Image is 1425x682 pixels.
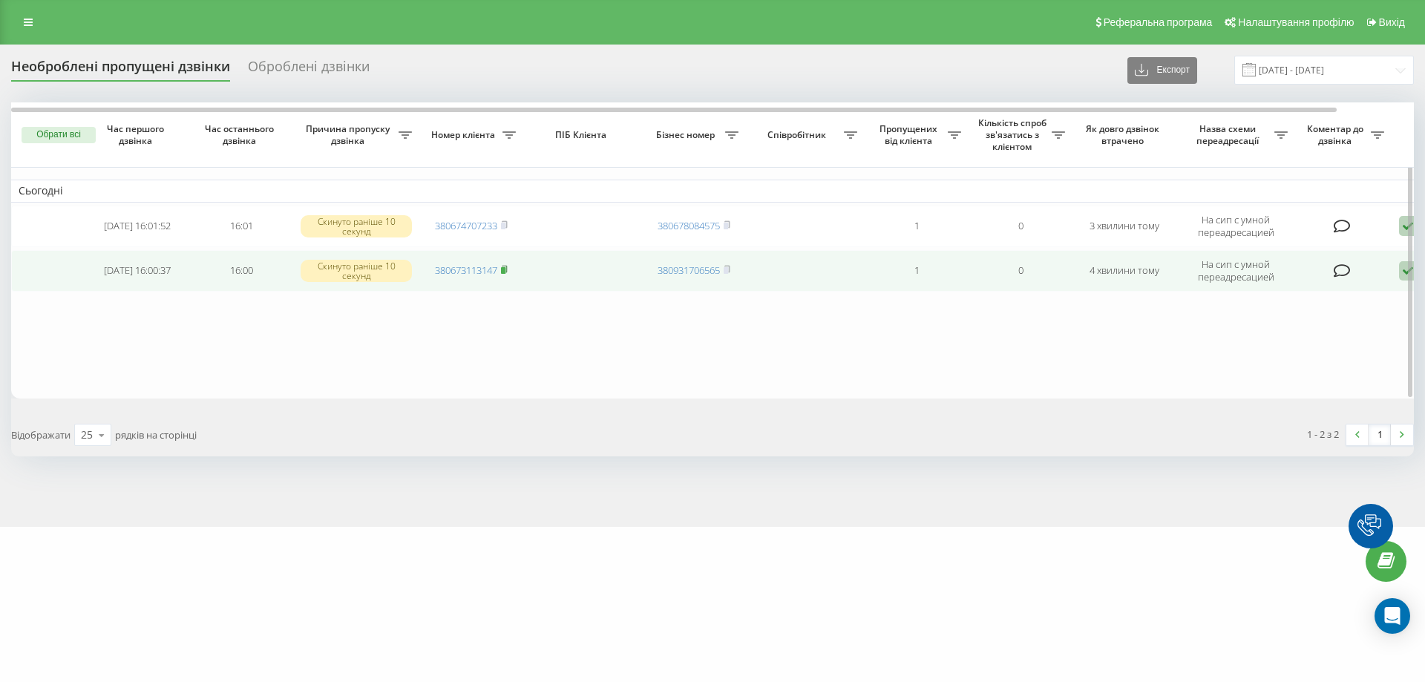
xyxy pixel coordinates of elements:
[872,123,948,146] span: Пропущених від клієнта
[85,250,189,292] td: [DATE] 16:00:37
[1375,598,1410,634] div: Open Intercom Messenger
[1072,250,1176,292] td: 4 хвилини тому
[301,215,412,237] div: Скинуто раніше 10 секунд
[1238,16,1354,28] span: Налаштування профілю
[248,59,370,82] div: Оброблені дзвінки
[115,428,197,442] span: рядків на сторінці
[1176,206,1295,247] td: На сип с умной переадресацией
[969,206,1072,247] td: 0
[1104,16,1213,28] span: Реферальна програма
[969,250,1072,292] td: 0
[22,127,96,143] button: Обрати всі
[97,123,177,146] span: Час першого дзвінка
[435,263,497,277] a: 380673113147
[11,59,230,82] div: Необроблені пропущені дзвінки
[301,123,399,146] span: Причина пропуску дзвінка
[1127,57,1197,84] button: Експорт
[1176,250,1295,292] td: На сип с умной переадресацией
[658,263,720,277] a: 380931706565
[189,206,293,247] td: 16:01
[753,129,844,141] span: Співробітник
[435,219,497,232] a: 380674707233
[427,129,502,141] span: Номер клієнта
[976,117,1052,152] span: Кількість спроб зв'язатись з клієнтом
[1307,427,1339,442] div: 1 - 2 з 2
[189,250,293,292] td: 16:00
[81,427,93,442] div: 25
[865,206,969,247] td: 1
[201,123,281,146] span: Час останнього дзвінка
[1303,123,1371,146] span: Коментар до дзвінка
[1379,16,1405,28] span: Вихід
[1072,206,1176,247] td: 3 хвилини тому
[658,219,720,232] a: 380678084575
[1184,123,1274,146] span: Назва схеми переадресації
[1369,424,1391,445] a: 1
[1084,123,1164,146] span: Як довго дзвінок втрачено
[536,129,629,141] span: ПІБ Клієнта
[85,206,189,247] td: [DATE] 16:01:52
[11,428,71,442] span: Відображати
[865,250,969,292] td: 1
[649,129,725,141] span: Бізнес номер
[301,260,412,282] div: Скинуто раніше 10 секунд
